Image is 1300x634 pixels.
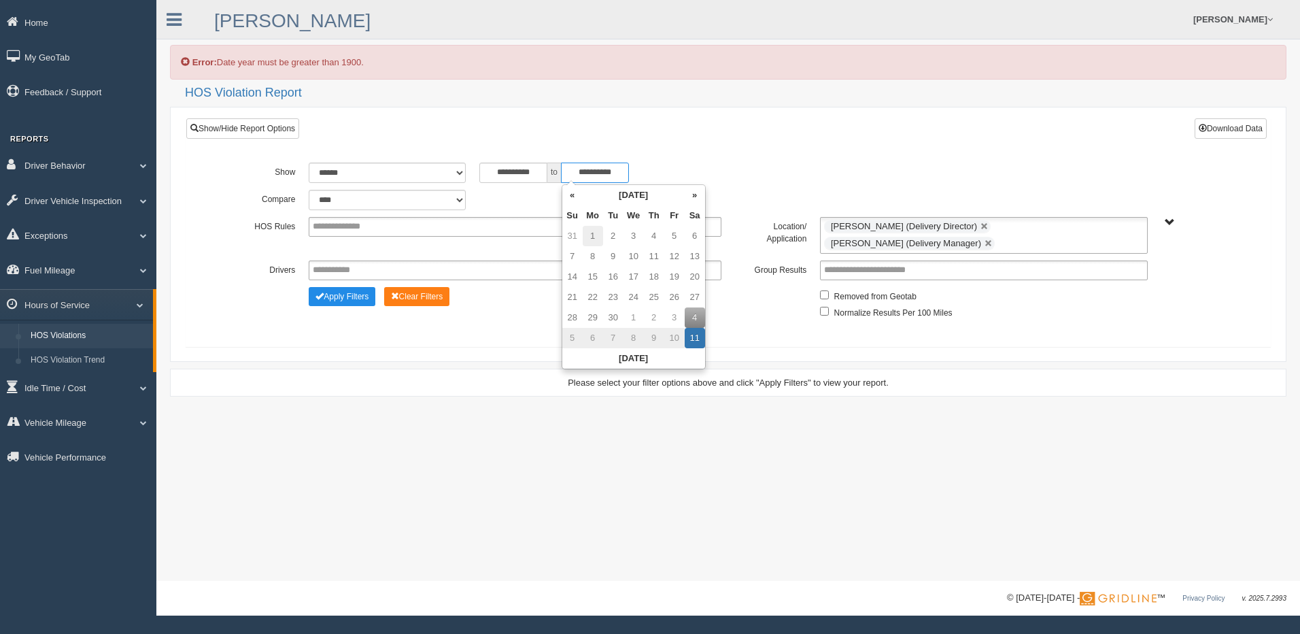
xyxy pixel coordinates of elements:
th: Sa [685,205,705,226]
td: 7 [562,246,583,267]
th: We [623,205,644,226]
td: 8 [583,246,603,267]
td: 2 [603,226,623,246]
td: 23 [603,287,623,307]
td: 9 [644,328,664,348]
td: 21 [562,287,583,307]
span: v. 2025.7.2993 [1242,595,1286,602]
b: Error: [192,57,217,67]
label: Show [217,163,302,179]
td: 6 [583,328,603,348]
td: 17 [623,267,644,287]
th: Fr [664,205,685,226]
th: Tu [603,205,623,226]
td: 3 [623,226,644,246]
div: © [DATE]-[DATE] - ™ [1007,591,1286,605]
th: Su [562,205,583,226]
td: 12 [664,246,685,267]
span: [PERSON_NAME] (Delivery Director) [831,221,977,231]
button: Change Filter Options [384,287,450,306]
a: HOS Violation Trend [24,348,153,373]
span: [PERSON_NAME] (Delivery Manager) [831,238,981,248]
a: [PERSON_NAME] [214,10,371,31]
h2: HOS Violation Report [185,86,1286,100]
th: « [562,185,583,205]
td: 14 [562,267,583,287]
td: 11 [644,246,664,267]
td: 13 [685,246,705,267]
td: 16 [603,267,623,287]
label: Normalize Results Per 100 Miles [834,303,953,320]
td: 10 [664,328,685,348]
a: Privacy Policy [1182,595,1225,602]
td: 10 [623,246,644,267]
img: Gridline [1080,592,1157,605]
td: 29 [583,307,603,328]
td: 19 [664,267,685,287]
label: HOS Rules [217,217,302,233]
label: Group Results [728,261,813,277]
label: Drivers [217,261,302,277]
th: [DATE] [562,348,705,369]
th: » [685,185,705,205]
label: Compare [217,190,302,206]
td: 1 [623,307,644,328]
td: 15 [583,267,603,287]
td: 20 [685,267,705,287]
a: HOS Violations [24,324,153,348]
th: Th [644,205,664,226]
td: 26 [664,287,685,307]
div: Date year must be greater than 1900. [170,45,1286,80]
td: 7 [603,328,623,348]
button: Download Data [1195,118,1267,139]
td: 1 [583,226,603,246]
td: 22 [583,287,603,307]
td: 2 [644,307,664,328]
td: 5 [562,328,583,348]
td: 28 [562,307,583,328]
label: Location/ Application [728,217,813,245]
td: 4 [644,226,664,246]
td: 18 [644,267,664,287]
div: Please select your filter options above and click "Apply Filters" to view your report. [182,376,1274,389]
td: 8 [623,328,644,348]
a: Show/Hide Report Options [186,118,299,139]
td: 30 [603,307,623,328]
td: 5 [664,226,685,246]
td: 27 [685,287,705,307]
th: Mo [583,205,603,226]
label: Removed from Geotab [834,287,917,303]
td: 31 [562,226,583,246]
td: 4 [685,307,705,328]
td: 24 [623,287,644,307]
td: 6 [685,226,705,246]
td: 9 [603,246,623,267]
td: 11 [685,328,705,348]
span: to [547,163,561,183]
th: [DATE] [583,185,685,205]
button: Change Filter Options [309,287,375,306]
td: 3 [664,307,685,328]
td: 25 [644,287,664,307]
